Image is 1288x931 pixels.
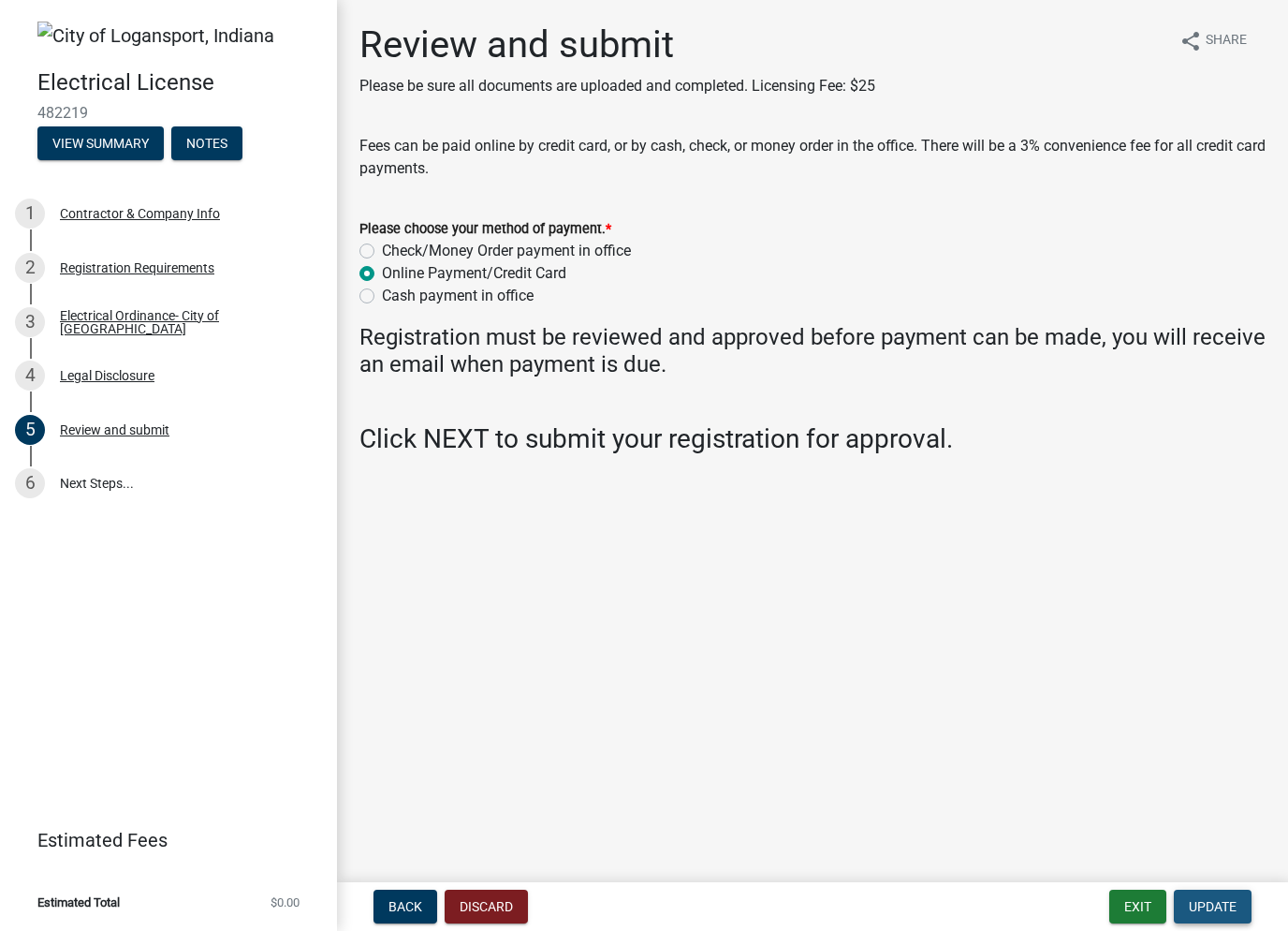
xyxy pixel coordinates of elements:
[15,307,45,337] div: 3
[37,69,322,96] h4: Electrical License
[359,75,875,97] p: Please be sure all documents are uploaded and completed. Licensing Fee: $25
[359,324,1266,378] h4: Registration must be reviewed and approved before payment can be made, you will receive an email ...
[15,415,45,445] div: 5
[60,261,214,274] div: Registration Requirements
[382,240,631,262] label: Check/Money Order payment in office
[37,126,164,160] button: View Summary
[373,890,437,924] button: Back
[37,104,300,122] span: 482219
[1206,30,1247,52] span: Share
[1189,899,1237,914] span: Update
[388,899,422,914] span: Back
[15,361,45,391] div: 4
[382,262,566,285] label: Online Payment/Credit Card
[15,199,45,229] div: 1
[60,369,154,382] div: Legal Disclosure
[271,896,300,909] span: $0.00
[1179,30,1202,52] i: share
[15,821,307,859] a: Estimated Fees
[1174,890,1251,924] button: Update
[359,135,1266,180] p: Fees can be paid online by credit card, or by cash, check, or money order in the office. There wi...
[15,253,45,283] div: 2
[37,137,164,152] wm-modal-confirm: Summary
[382,285,534,307] label: Cash payment in office
[359,423,1266,455] h3: Click NEXT to submit your registration for approval.
[1164,22,1262,59] button: shareShare
[15,468,45,498] div: 6
[359,223,611,236] label: Please choose your method of payment.
[60,423,169,436] div: Review and submit
[445,890,528,924] button: Discard
[1109,890,1166,924] button: Exit
[60,207,220,220] div: Contractor & Company Info
[37,22,274,50] img: City of Logansport, Indiana
[60,309,307,335] div: Electrical Ordinance- City of [GEOGRAPHIC_DATA]
[359,22,875,67] h1: Review and submit
[37,896,120,909] span: Estimated Total
[171,126,242,160] button: Notes
[171,137,242,152] wm-modal-confirm: Notes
